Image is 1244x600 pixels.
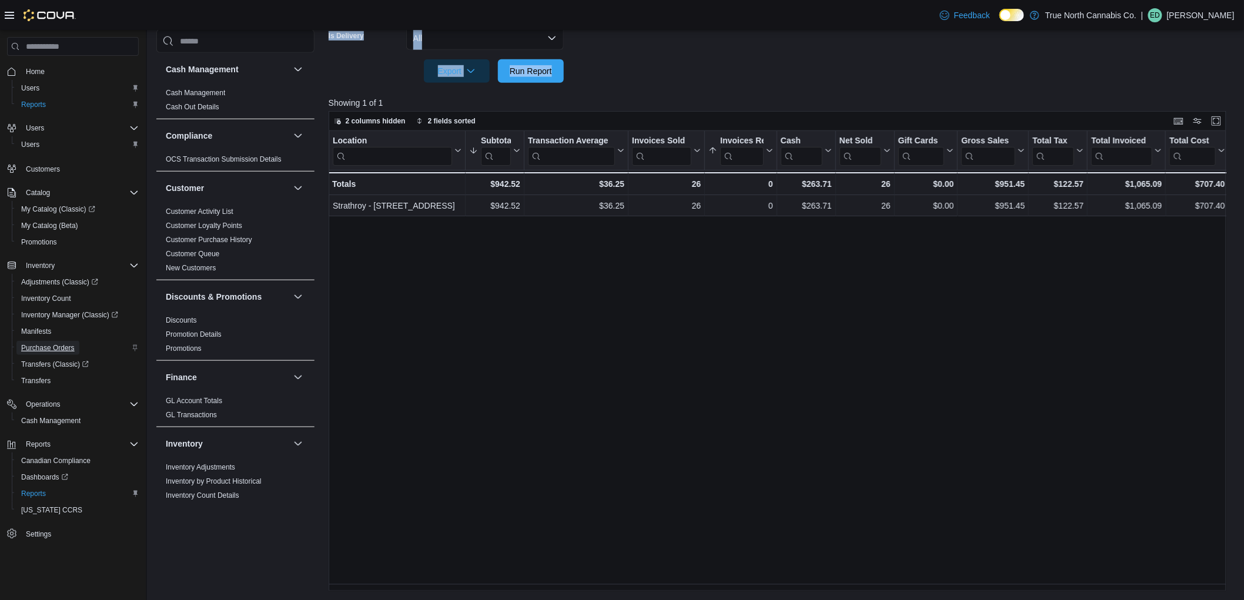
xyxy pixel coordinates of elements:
button: Inventory Count [12,290,143,307]
span: Home [21,64,139,79]
button: Catalog [2,185,143,201]
span: Canadian Compliance [16,454,139,468]
span: Dashboards [21,472,68,482]
div: 26 [632,199,701,213]
span: Customer Purchase History [166,235,252,244]
input: Dark Mode [999,9,1024,21]
div: 0 [708,199,773,213]
div: 26 [840,199,891,213]
a: Cash Management [166,89,225,97]
button: Customer [166,182,289,194]
button: Net Sold [840,136,891,166]
span: Dark Mode [999,21,1000,22]
div: Total Cost [1169,136,1215,147]
div: $36.25 [528,177,624,191]
div: Cash Management [156,86,315,119]
h3: Inventory [166,438,203,450]
div: $0.00 [898,199,954,213]
span: OCS Transaction Submission Details [166,155,282,164]
div: Invoices Sold [632,136,691,147]
a: My Catalog (Classic) [16,202,100,216]
button: Total Cost [1169,136,1225,166]
div: Gift Card Sales [898,136,945,166]
span: Users [16,81,139,95]
div: $707.40 [1169,177,1225,191]
button: Discounts & Promotions [166,291,289,303]
span: GL Transactions [166,410,217,420]
span: Dashboards [16,470,139,484]
button: Inventory [21,259,59,273]
button: Finance [166,371,289,383]
div: $122.57 [1032,199,1084,213]
div: 0 [708,177,773,191]
button: Finance [291,370,305,384]
a: Adjustments (Classic) [12,274,143,290]
span: Reports [21,489,46,498]
a: Inventory Manager (Classic) [12,307,143,323]
span: My Catalog (Beta) [21,221,78,230]
a: Feedback [935,4,995,27]
button: Cash Management [12,413,143,429]
span: Inventory by Product Historical [166,477,262,486]
a: My Catalog (Beta) [16,219,83,233]
div: $1,065.09 [1091,177,1162,191]
a: My Catalog (Classic) [12,201,143,217]
a: Cash Management [16,414,85,428]
span: Inventory [21,259,139,273]
span: Operations [26,400,61,409]
div: $263.71 [781,177,832,191]
span: Inventory Manager (Classic) [16,308,139,322]
div: Gross Sales [961,136,1015,166]
div: $1,065.09 [1091,199,1162,213]
span: Cash Management [16,414,139,428]
button: Users [2,120,143,136]
button: Manifests [12,323,143,340]
span: Export [431,59,483,83]
a: Transfers (Classic) [16,357,93,371]
span: Inventory Manager (Classic) [21,310,118,320]
div: Customer [156,205,315,280]
p: True North Cannabis Co. [1045,8,1136,22]
button: Customers [2,160,143,177]
span: Purchase Orders [21,343,75,353]
button: Purchase Orders [12,340,143,356]
a: Canadian Compliance [16,454,95,468]
span: Reports [16,98,139,112]
button: Compliance [291,129,305,143]
span: Inventory Adjustments [166,462,235,472]
button: Inventory [291,437,305,451]
button: Transfers [12,373,143,389]
div: Transaction Average [528,136,615,147]
a: New Customers [166,264,216,272]
span: Cash Management [21,416,81,425]
div: Cash [781,136,822,147]
button: Transaction Average [528,136,624,166]
div: Discounts & Promotions [156,313,315,360]
span: My Catalog (Classic) [16,202,139,216]
a: [US_STATE] CCRS [16,503,87,517]
p: | [1141,8,1143,22]
span: Home [26,67,45,76]
span: Purchase Orders [16,341,139,355]
button: Reports [21,437,55,451]
div: Gift Cards [898,136,945,147]
a: OCS Transaction Submission Details [166,155,282,163]
div: $951.45 [961,199,1025,213]
a: Discounts [166,316,197,324]
div: Location [333,136,452,166]
a: Users [16,138,44,152]
div: $263.71 [781,199,832,213]
a: Home [21,65,49,79]
button: Compliance [166,130,289,142]
button: Total Invoiced [1091,136,1162,166]
div: Gross Sales [961,136,1015,147]
span: Operations [21,397,139,411]
div: $942.52 [469,199,520,213]
div: Subtotal [481,136,511,166]
span: Customer Queue [166,249,219,259]
button: Inventory [2,257,143,274]
h3: Customer [166,182,204,194]
button: Subtotal [469,136,520,166]
a: Reports [16,487,51,501]
span: New Customers [166,263,216,273]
